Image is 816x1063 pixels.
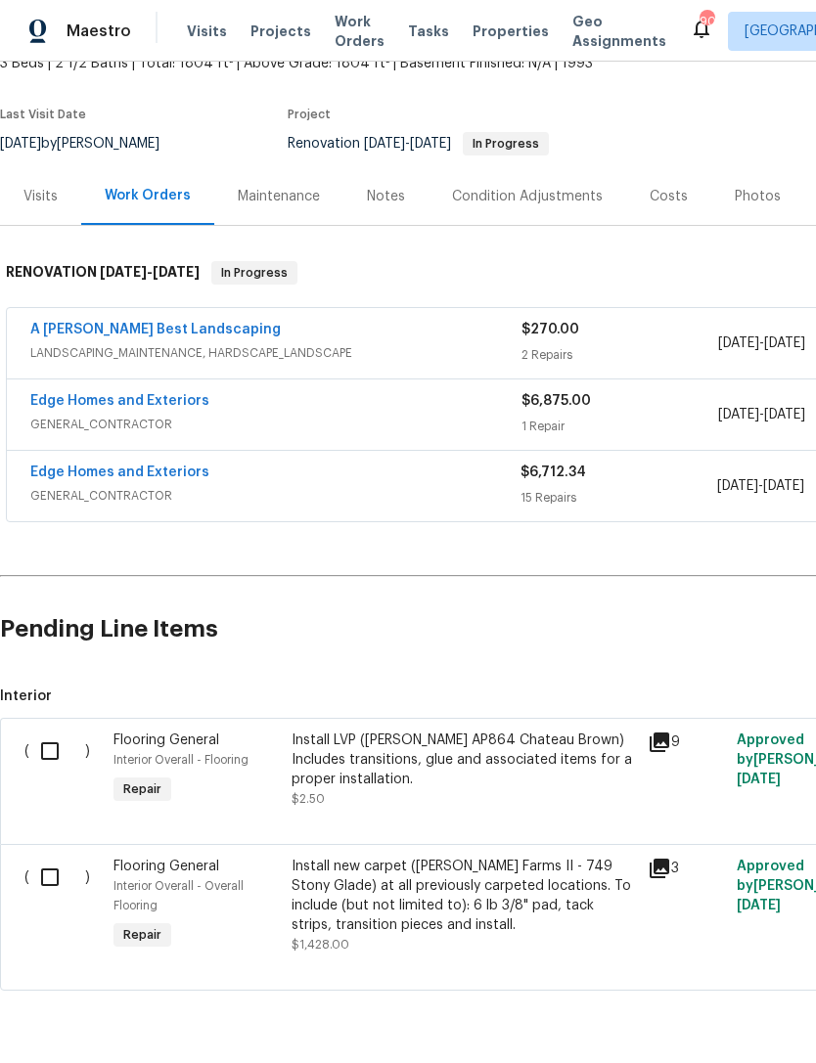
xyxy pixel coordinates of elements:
span: Maestro [67,22,131,41]
span: GENERAL_CONTRACTOR [30,486,521,506]
span: - [717,476,804,496]
span: [DATE] [153,265,200,279]
span: [DATE] [410,137,451,151]
span: Projects [250,22,311,41]
div: ( ) [19,851,108,960]
div: Maintenance [238,187,320,206]
a: Edge Homes and Exteriors [30,465,209,479]
div: Install new carpet ([PERSON_NAME] Farms II - 749 Stony Glade) at all previously carpeted location... [292,857,636,935]
span: Tasks [408,24,449,38]
span: [DATE] [717,479,758,493]
span: Work Orders [335,12,385,51]
div: 9 [648,731,725,754]
span: [DATE] [364,137,405,151]
div: Install LVP ([PERSON_NAME] AP864 Chateau Brown) Includes transitions, glue and associated items f... [292,731,636,789]
span: [DATE] [737,773,781,786]
span: Visits [187,22,227,41]
span: - [100,265,200,279]
span: $2.50 [292,793,325,805]
span: [DATE] [763,479,804,493]
h6: RENOVATION [6,261,200,285]
span: $6,875.00 [521,394,591,408]
span: [DATE] [718,408,759,421]
span: - [364,137,451,151]
span: GENERAL_CONTRACTOR [30,415,521,434]
div: Visits [23,187,58,206]
span: LANDSCAPING_MAINTENANCE, HARDSCAPE_LANDSCAPE [30,343,521,363]
span: Geo Assignments [572,12,666,51]
span: - [718,405,805,424]
span: In Progress [465,138,547,150]
div: 15 Repairs [521,488,716,508]
span: [DATE] [718,336,759,350]
span: Interior Overall - Overall Flooring [113,880,244,911]
div: 1 Repair [521,417,718,436]
span: Flooring General [113,733,219,747]
span: Flooring General [113,860,219,873]
div: 3 [648,857,725,880]
span: $270.00 [521,323,579,336]
span: Repair [115,779,169,799]
span: [DATE] [100,265,147,279]
div: Condition Adjustments [452,187,603,206]
span: Repair [115,925,169,945]
span: $6,712.34 [521,465,586,479]
div: Photos [735,187,781,206]
span: Project [288,109,331,120]
div: 90 [700,12,713,31]
a: Edge Homes and Exteriors [30,394,209,408]
span: - [718,333,805,353]
div: Work Orders [105,186,191,205]
span: [DATE] [764,336,805,350]
span: In Progress [213,263,295,283]
span: Interior Overall - Flooring [113,754,249,766]
div: Notes [367,187,405,206]
span: $1,428.00 [292,939,349,951]
a: A [PERSON_NAME] Best Landscaping [30,323,281,336]
span: [DATE] [764,408,805,421]
span: Renovation [288,137,549,151]
div: Costs [650,187,688,206]
div: ( ) [19,725,108,815]
span: Properties [473,22,549,41]
span: [DATE] [737,899,781,912]
div: 2 Repairs [521,345,718,365]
